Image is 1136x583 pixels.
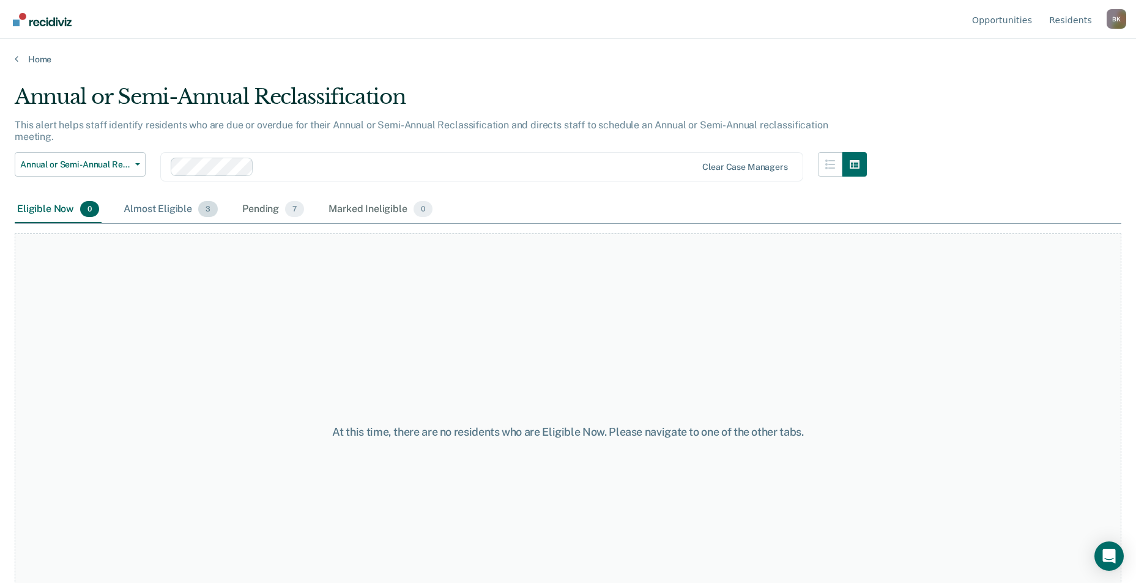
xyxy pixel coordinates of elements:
span: Annual or Semi-Annual Reclassification [20,159,130,170]
div: Almost Eligible3 [121,196,220,223]
div: Clear case managers [702,162,787,172]
div: Marked Ineligible0 [326,196,435,223]
span: 7 [285,201,304,217]
div: Open Intercom Messenger [1094,541,1124,571]
div: Annual or Semi-Annual Reclassification [15,84,867,119]
button: Profile dropdown button [1107,9,1126,29]
a: Home [15,54,1121,65]
button: Annual or Semi-Annual Reclassification [15,152,146,177]
div: B K [1107,9,1126,29]
span: 0 [80,201,99,217]
div: Pending7 [240,196,306,223]
p: This alert helps staff identify residents who are due or overdue for their Annual or Semi-Annual ... [15,119,828,142]
div: At this time, there are no residents who are Eligible Now. Please navigate to one of the other tabs. [292,425,845,439]
span: 3 [198,201,218,217]
div: Eligible Now0 [15,196,102,223]
img: Recidiviz [13,13,72,26]
span: 0 [414,201,432,217]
